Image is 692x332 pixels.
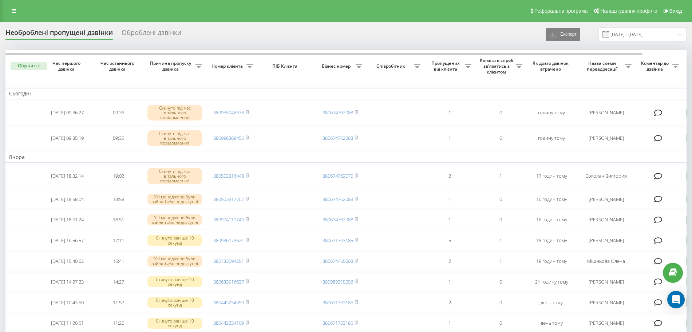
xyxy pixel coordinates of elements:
td: [PERSON_NAME] [577,272,635,292]
td: 14:27 [93,272,144,292]
td: [PERSON_NAME] [577,210,635,229]
span: Бізнес номер [319,63,356,69]
a: 380733094351 [213,258,244,264]
a: 380674762088 [323,135,353,141]
div: Скинуто під час вітального повідомлення [147,105,202,121]
td: [DATE] 16:56:57 [42,231,93,250]
td: 11:57 [93,293,144,312]
a: 380503316448 [213,173,244,179]
td: 1 [424,210,475,229]
td: 16 годин тому [526,210,577,229]
a: 380443234359 [213,299,244,306]
td: [PERSON_NAME] [577,293,635,312]
td: [PERSON_NAME] [577,126,635,150]
td: 2 [424,293,475,312]
span: Причина пропуску дзвінка [147,60,195,72]
div: Скинуто під час вітального повідомлення [147,130,202,146]
td: 1 [475,252,526,271]
a: 380674762088 [323,216,353,223]
td: 0 [475,210,526,229]
td: 21 годину тому [526,272,577,292]
span: Реферальна програма [534,8,588,14]
td: 09:36 [93,101,144,125]
a: 380503817767 [213,196,244,202]
div: Усі менеджери були зайняті або недоступні [147,194,202,205]
div: Необроблені пропущені дзвінки [5,29,113,40]
span: Кількість спроб зв'язатись з клієнтом [479,58,516,75]
td: 0 [475,126,526,150]
td: 09:35 [93,126,144,150]
td: 1 [424,126,475,150]
td: 1 [424,101,475,125]
div: Скинуто раніше 10 секунд [147,235,202,246]
td: [DATE] 18:58:04 [42,190,93,209]
td: день тому [526,293,577,312]
a: 380671703185 [323,299,353,306]
td: 19:02 [93,164,144,188]
a: 380955046978 [213,109,244,116]
a: 380674455068 [323,258,353,264]
td: годину тому [526,126,577,150]
a: 380989315556 [323,278,353,285]
td: 0 [475,293,526,312]
a: 380674762088 [323,196,353,202]
a: 380974117740 [213,216,244,223]
span: Налаштування профілю [600,8,657,14]
td: 1 [475,164,526,188]
td: 1 [424,190,475,209]
div: Скинуто під час вітального повідомлення [147,168,202,184]
td: 15:41 [93,252,144,271]
td: Соколан Виктория [577,164,635,188]
div: Усі менеджери були зайняті або недоступні [147,256,202,266]
span: Назва схеми переадресації [581,60,625,72]
td: 0 [475,101,526,125]
a: 380633916637 [213,278,244,285]
td: годину тому [526,101,577,125]
div: Скинуто раніше 10 секунд [147,318,202,329]
span: Коментар до дзвінка [639,60,672,72]
td: 17 годин тому [526,164,577,188]
td: 2 [424,164,475,188]
a: 380674762070 [323,173,353,179]
span: Час першого дзвінка [48,60,87,72]
td: [DATE] 10:43:50 [42,293,93,312]
td: 17:11 [93,231,144,250]
td: 1 [424,272,475,292]
a: 380998389455 [213,135,244,141]
span: Вихід [669,8,682,14]
td: [DATE] 15:40:02 [42,252,93,271]
div: Усі менеджери були зайняті або недоступні [147,214,202,225]
button: Обрати всі [11,62,47,70]
a: 380671703185 [323,237,353,244]
span: Співробітник [369,63,414,69]
td: 19 годин тому [526,252,577,271]
td: Мішньова Олена [577,252,635,271]
span: Час останнього дзвінка [99,60,138,72]
a: 380674762088 [323,109,353,116]
div: Скинуто раніше 10 секунд [147,276,202,287]
div: Скинуто раніше 10 секунд [147,297,202,308]
td: 0 [475,190,526,209]
a: 380671703185 [323,320,353,326]
td: 16 годин тому [526,190,577,209]
td: 0 [475,272,526,292]
td: 5 [424,231,475,250]
td: 1 [475,231,526,250]
span: ПІБ Клієнта [263,63,309,69]
button: Експорт [546,28,580,41]
span: Як довго дзвінок втрачено [532,60,571,72]
span: Номер клієнта [209,63,246,69]
td: [DATE] 18:51:24 [42,210,93,229]
td: [PERSON_NAME] [577,190,635,209]
td: [DATE] 09:35:19 [42,126,93,150]
td: [DATE] 14:27:23 [42,272,93,292]
td: 18 годин тому [526,231,577,250]
span: Пропущених від клієнта [428,60,465,72]
div: Open Intercom Messenger [667,291,685,308]
td: 18:51 [93,210,144,229]
td: [PERSON_NAME] [577,231,635,250]
a: 380443234109 [213,320,244,326]
a: 380936173521 [213,237,244,244]
div: Оброблені дзвінки [122,29,181,40]
td: [DATE] 18:32:14 [42,164,93,188]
